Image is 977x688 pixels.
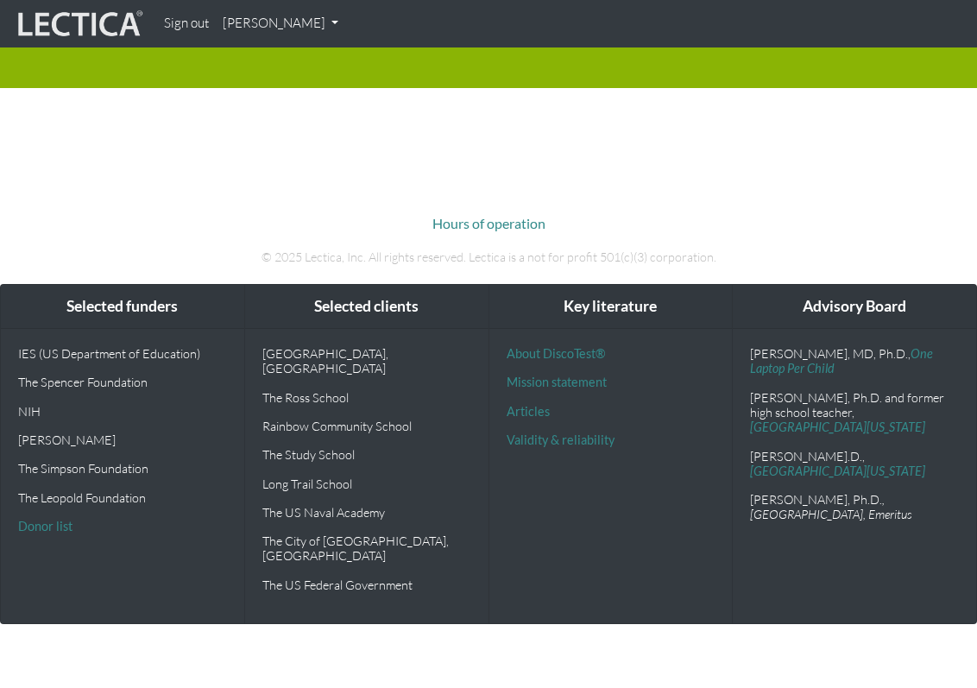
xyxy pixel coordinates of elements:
[18,404,227,419] p: NIH
[507,404,550,419] a: Articles
[262,505,471,520] p: The US Naval Academy
[18,375,227,389] p: The Spencer Foundation
[14,8,143,41] img: lecticalive
[750,346,959,376] p: [PERSON_NAME], MD, Ph.D.,
[18,432,227,447] p: [PERSON_NAME]
[750,492,912,521] em: , [GEOGRAPHIC_DATA], Emeritus
[262,533,471,564] p: The City of [GEOGRAPHIC_DATA], [GEOGRAPHIC_DATA]
[507,375,607,389] a: Mission statement
[262,390,471,405] p: The Ross School
[507,432,615,447] a: Validity & reliability
[87,248,890,267] p: © 2025 Lectica, Inc. All rights reserved. Lectica is a not for profit 501(c)(3) corporation.
[750,492,959,522] p: [PERSON_NAME], Ph.D.
[432,215,545,231] a: Hours of operation
[262,447,471,462] p: The Study School
[18,519,72,533] a: Donor list
[733,285,976,329] div: Advisory Board
[750,390,959,435] p: [PERSON_NAME], Ph.D. and former high school teacher,
[1,285,244,329] div: Selected funders
[750,464,925,478] a: [GEOGRAPHIC_DATA][US_STATE]
[489,285,733,329] div: Key literature
[18,461,227,476] p: The Simpson Foundation
[262,419,471,433] p: Rainbow Community School
[262,346,471,376] p: [GEOGRAPHIC_DATA], [GEOGRAPHIC_DATA]
[750,420,925,434] a: [GEOGRAPHIC_DATA][US_STATE]
[18,346,227,361] p: IES (US Department of Education)
[157,7,216,41] a: Sign out
[18,490,227,505] p: The Leopold Foundation
[262,477,471,491] p: Long Trail School
[750,346,933,376] a: One Laptop Per Child
[507,346,605,361] a: About DiscoTest®
[262,578,471,592] p: The US Federal Government
[216,7,345,41] a: [PERSON_NAME]
[245,285,488,329] div: Selected clients
[750,449,959,479] p: [PERSON_NAME].D.,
